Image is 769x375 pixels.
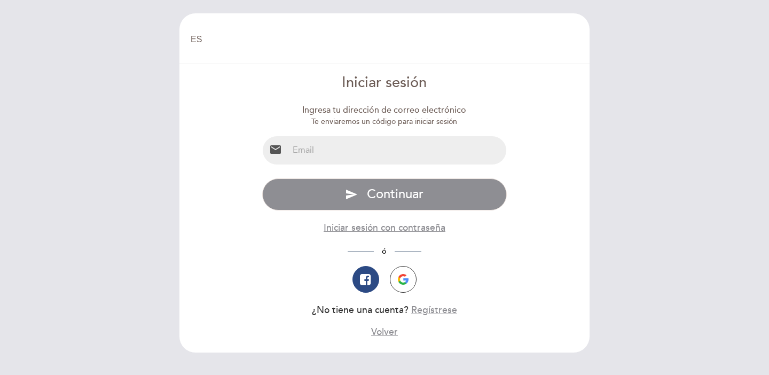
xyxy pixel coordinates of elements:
span: ¿No tiene una cuenta? [312,304,409,316]
i: email [269,143,282,156]
i: send [345,188,358,201]
button: Iniciar sesión con contraseña [324,221,445,235]
span: Continuar [367,186,423,202]
input: Email [288,136,507,165]
div: Iniciar sesión [262,73,507,93]
button: Regístrese [411,303,457,317]
button: Volver [371,325,398,339]
div: Ingresa tu dirección de correo electrónico [262,104,507,116]
div: Te enviaremos un código para iniciar sesión [262,116,507,127]
button: send Continuar [262,178,507,210]
span: ó [374,247,395,256]
img: icon-google.png [398,274,409,285]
